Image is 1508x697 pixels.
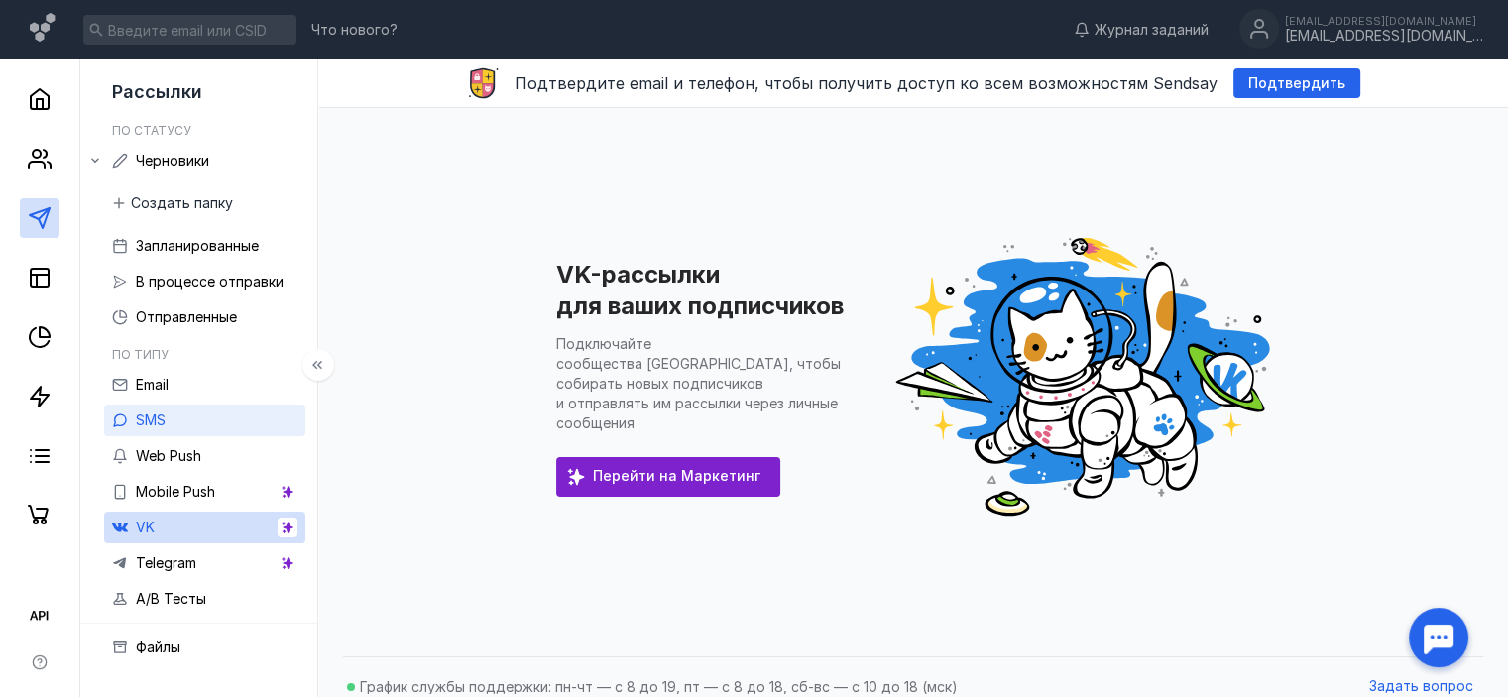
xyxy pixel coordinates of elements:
span: Перейти на Маркетинг [593,468,760,485]
a: В процессе отправки [104,266,305,297]
div: [EMAIL_ADDRESS][DOMAIN_NAME] [1285,28,1483,45]
span: Подтвердите email и телефон, чтобы получить доступ ко всем возможностям Sendsay [515,73,1218,93]
span: Что нового? [311,23,398,37]
button: Подтвердить [1233,68,1360,98]
input: Введите email или CSID [83,15,296,45]
a: Email [104,369,305,401]
span: Журнал заданий [1095,20,1209,40]
a: Что нового? [301,23,407,37]
p: Подключайте сообщества [GEOGRAPHIC_DATA], чтобы собирать новых подписчиков и отправлять им рассыл... [556,335,841,431]
h1: VK-рассылки для ваших подписчиков [556,260,844,320]
a: Отправленные [104,301,305,333]
span: Подтвердить [1248,75,1345,92]
div: [EMAIL_ADDRESS][DOMAIN_NAME] [1285,15,1483,27]
a: A/B Тесты [104,583,305,615]
span: Telegram [136,554,196,571]
span: В процессе отправки [136,273,284,290]
a: VK [104,512,305,543]
span: Mobile Push [136,483,215,500]
a: Mobile Push [104,476,305,508]
span: VK [136,519,155,535]
span: Отправленные [136,308,237,325]
a: Журнал заданий [1064,20,1218,40]
span: Черновики [136,152,209,169]
span: Email [136,376,169,393]
a: Web Push [104,440,305,472]
h5: По статусу [112,123,191,138]
span: A/B Тесты [136,590,206,607]
span: Рассылки [112,81,202,102]
span: Web Push [136,447,201,464]
h5: По типу [112,347,169,362]
a: Перейти на Маркетинг [556,457,780,497]
a: Файлы [104,632,305,663]
span: Задать вопрос [1369,678,1473,695]
span: Создать папку [131,195,233,212]
button: Создать папку [104,188,243,218]
span: Запланированные [136,237,259,254]
span: SMS [136,411,166,428]
a: SMS [104,405,305,436]
span: Файлы [136,639,180,655]
a: Черновики [104,145,305,176]
a: Запланированные [104,230,305,262]
a: Telegram [104,547,305,579]
span: График службы поддержки: пн-чт — с 8 до 19, пт — с 8 до 18, сб-вс — с 10 до 18 (мск) [360,678,958,695]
